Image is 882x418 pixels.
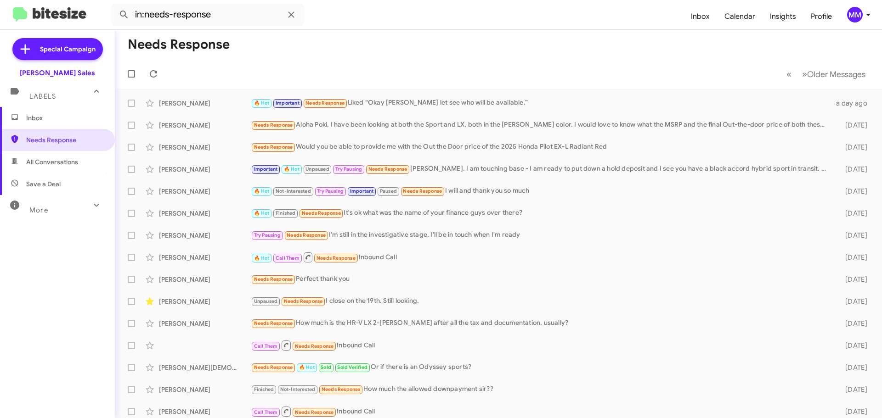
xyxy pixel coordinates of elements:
span: Needs Response [305,100,345,106]
span: Finished [254,386,274,392]
div: I will and thank you so much [251,186,831,196]
span: Needs Response [254,364,293,370]
div: Would you be able to provide me with the Out the Door price of the 2025 Honda Pilot EX-L Radiant Red [251,142,831,152]
div: [PERSON_NAME] [159,253,251,262]
span: Sold [321,364,331,370]
span: Needs Response [284,298,323,304]
div: [PERSON_NAME] [159,385,251,394]
button: Previous [781,65,797,84]
span: Needs Response [302,210,341,216]
span: Needs Response [368,166,407,172]
div: [DATE] [831,165,875,174]
a: Inbox [684,3,717,30]
span: Important [254,166,278,172]
div: a day ago [831,99,875,108]
span: Call Them [276,255,300,261]
span: Important [276,100,300,106]
span: Important [350,188,374,194]
div: [PERSON_NAME] [159,297,251,306]
div: Aloha Poki, I have been looking at both the Sport and LX, both in the [PERSON_NAME] color. I woul... [251,120,831,130]
a: Special Campaign [12,38,103,60]
div: How much is the HR-V LX 2-[PERSON_NAME] after all the tax and documentation, usually? [251,318,831,329]
div: [PERSON_NAME] Sales [20,68,95,78]
span: Labels [29,92,56,100]
span: Inbox [26,113,104,123]
span: Older Messages [807,69,865,79]
span: Call Them [254,409,278,415]
div: [PERSON_NAME] [159,99,251,108]
span: All Conversations [26,157,78,167]
span: Save a Deal [26,179,61,189]
a: Profile [803,3,839,30]
div: [DATE] [831,187,875,196]
span: Needs Response [322,386,361,392]
div: [PERSON_NAME] [159,319,251,328]
span: 🔥 Hot [254,188,270,194]
span: Sold Verified [337,364,367,370]
span: Unpaused [254,298,278,304]
div: [PERSON_NAME][DEMOGRAPHIC_DATA] [159,363,251,372]
button: MM [839,7,872,22]
span: Needs Response [295,409,334,415]
div: [PERSON_NAME] [159,187,251,196]
div: [DATE] [831,121,875,130]
span: « [786,68,792,80]
div: [DATE] [831,341,875,350]
button: Next [797,65,871,84]
span: Not-Interested [276,188,311,194]
span: Needs Response [403,188,442,194]
nav: Page navigation example [781,65,871,84]
span: Needs Response [26,135,104,145]
div: [DATE] [831,363,875,372]
div: [DATE] [831,231,875,240]
span: Needs Response [254,122,293,128]
div: Liked “Okay [PERSON_NAME] let see who will be available.” [251,98,831,108]
div: [PERSON_NAME] [159,143,251,152]
div: Inbound Call [251,251,831,263]
div: [DATE] [831,253,875,262]
div: [DATE] [831,385,875,394]
div: [DATE] [831,319,875,328]
a: Calendar [717,3,763,30]
span: 🔥 Hot [254,210,270,216]
span: 🔥 Hot [254,255,270,261]
span: Not-Interested [280,386,316,392]
span: Needs Response [254,276,293,282]
span: » [802,68,807,80]
div: [PERSON_NAME]. I am touching base - I am ready to put down a hold deposit and I see you have a bl... [251,164,831,174]
div: Perfect thank you [251,274,831,284]
div: [PERSON_NAME] [159,407,251,416]
div: [DATE] [831,209,875,218]
span: More [29,206,48,214]
div: How much the allowed downpayment sir?? [251,384,831,395]
div: [PERSON_NAME] [159,209,251,218]
span: Needs Response [317,255,356,261]
div: Inbound Call [251,340,831,351]
div: [PERSON_NAME] [159,121,251,130]
div: Inbound Call [251,406,831,417]
div: [DATE] [831,297,875,306]
span: Unpaused [305,166,329,172]
div: [DATE] [831,407,875,416]
input: Search [111,4,304,26]
div: Or if there is an Odyssey sports? [251,362,831,373]
span: 🔥 Hot [254,100,270,106]
span: Finished [276,210,296,216]
div: I'm still in the investigative stage. I'll be in touch when I'm ready [251,230,831,240]
div: It's ok what was the name of your finance guys over there? [251,208,831,218]
h1: Needs Response [128,37,230,52]
div: [DATE] [831,275,875,284]
span: Needs Response [287,232,326,238]
span: Needs Response [295,343,334,349]
div: MM [847,7,863,22]
span: Try Pausing [317,188,344,194]
a: Insights [763,3,803,30]
span: Call Them [254,343,278,349]
span: 🔥 Hot [299,364,315,370]
div: [DATE] [831,143,875,152]
div: [PERSON_NAME] [159,165,251,174]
